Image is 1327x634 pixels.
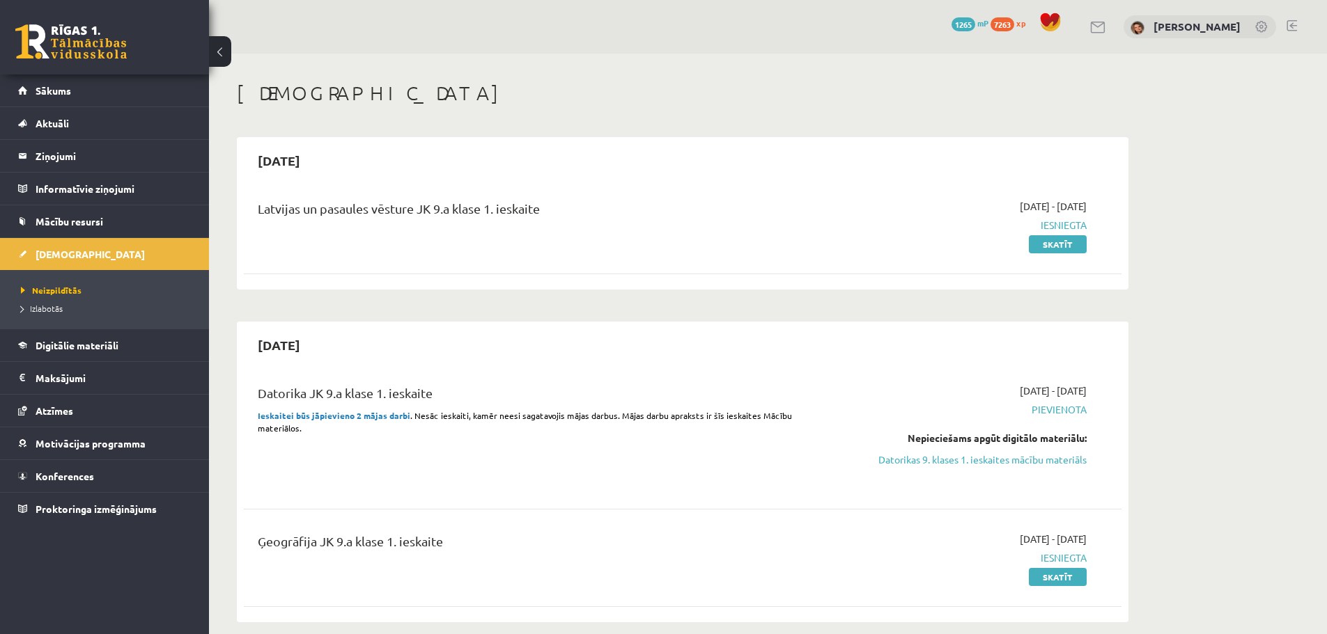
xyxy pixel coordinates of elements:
[36,248,145,260] span: [DEMOGRAPHIC_DATA]
[824,402,1087,417] span: Pievienota
[824,218,1087,232] span: Iesniegta
[36,339,118,351] span: Digitālie materiāli
[824,452,1087,467] a: Datorikas 9. klases 1. ieskaites mācību materiāls
[258,532,803,557] div: Ģeogrāfija JK 9.a klase 1. ieskaite
[237,81,1128,105] h1: [DEMOGRAPHIC_DATA]
[36,173,192,205] legend: Informatīvie ziņojumi
[21,285,82,296] span: Neizpildītās
[824,550,1087,565] span: Iesniegta
[1154,19,1241,33] a: [PERSON_NAME]
[18,74,192,106] a: Sākums
[21,302,195,315] a: Izlabotās
[258,410,792,434] span: . Nesāc ieskaiti, kamēr neesi sagatavojis mājas darbus. Mājas darbu apraksts ir šīs ieskaites Māc...
[18,493,192,525] a: Proktoringa izmēģinājums
[258,383,803,409] div: Datorika JK 9.a klase 1. ieskaite
[15,24,127,59] a: Rīgas 1. Tālmācības vidusskola
[36,437,146,450] span: Motivācijas programma
[824,431,1087,445] div: Nepieciešams apgūt digitālo materiālu:
[18,107,192,139] a: Aktuāli
[36,215,103,228] span: Mācību resursi
[18,329,192,361] a: Digitālie materiāli
[18,238,192,270] a: [DEMOGRAPHIC_DATA]
[36,362,192,394] legend: Maksājumi
[18,205,192,237] a: Mācību resursi
[991,17,1032,29] a: 7263 xp
[18,460,192,492] a: Konferences
[18,173,192,205] a: Informatīvie ziņojumi
[952,17,988,29] a: 1265 mP
[36,140,192,172] legend: Ziņojumi
[244,328,314,361] h2: [DATE]
[36,502,157,515] span: Proktoringa izmēģinājums
[36,404,73,417] span: Atzīmes
[1029,568,1087,586] a: Skatīt
[21,284,195,296] a: Neizpildītās
[18,395,192,427] a: Atzīmes
[1020,383,1087,398] span: [DATE] - [DATE]
[952,17,975,31] span: 1265
[36,470,94,482] span: Konferences
[1131,21,1144,35] img: Kendija Anete Kraukle
[36,117,69,129] span: Aktuāli
[21,303,63,314] span: Izlabotās
[18,427,192,459] a: Motivācijas programma
[1020,199,1087,214] span: [DATE] - [DATE]
[1029,235,1087,253] a: Skatīt
[258,410,410,421] strong: Ieskaitei būs jāpievieno 2 mājas darbi
[244,144,314,177] h2: [DATE]
[1020,532,1087,546] span: [DATE] - [DATE]
[991,17,1014,31] span: 7263
[258,199,803,225] div: Latvijas un pasaules vēsture JK 9.a klase 1. ieskaite
[977,17,988,29] span: mP
[1016,17,1025,29] span: xp
[36,84,71,97] span: Sākums
[18,362,192,394] a: Maksājumi
[18,140,192,172] a: Ziņojumi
